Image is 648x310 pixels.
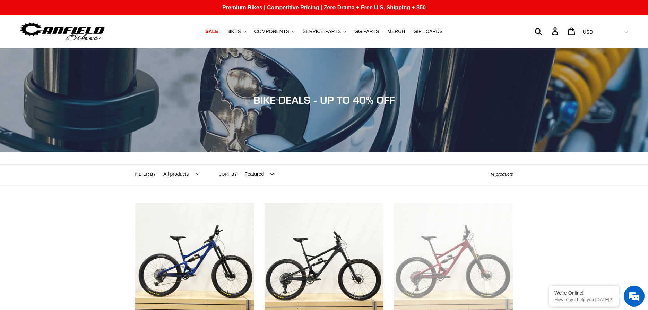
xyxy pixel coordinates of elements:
div: We're Online! [554,290,613,296]
input: Search [538,24,556,39]
label: Sort by [219,171,237,177]
a: GG PARTS [351,27,382,36]
a: GIFT CARDS [410,27,446,36]
button: SERVICE PARTS [299,27,349,36]
p: How may I help you today? [554,297,613,302]
span: GG PARTS [354,28,379,34]
a: SALE [202,27,222,36]
label: Filter by [135,171,156,177]
span: 44 products [490,171,513,177]
img: Canfield Bikes [19,20,106,42]
button: BIKES [223,27,249,36]
span: SALE [205,28,218,34]
span: COMPONENTS [254,28,289,34]
a: MERCH [384,27,408,36]
span: BIKES [226,28,241,34]
span: SERVICE PARTS [303,28,341,34]
span: MERCH [387,28,405,34]
span: GIFT CARDS [413,28,443,34]
span: BIKE DEALS - UP TO 40% OFF [253,94,395,106]
button: COMPONENTS [251,27,298,36]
